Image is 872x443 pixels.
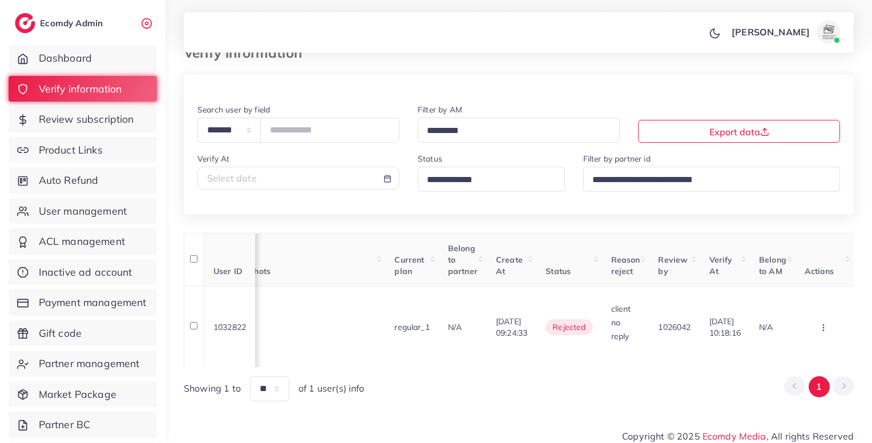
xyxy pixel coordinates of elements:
[418,167,565,191] div: Search for option
[39,234,125,249] span: ACL management
[448,243,478,277] span: Belong to partner
[207,172,257,184] span: Select date
[418,104,462,115] label: Filter by AM
[546,319,592,335] span: rejected
[732,25,810,39] p: [PERSON_NAME]
[709,316,741,338] span: [DATE] 10:18:16
[298,382,365,395] span: of 1 user(s) info
[817,21,840,43] img: avatar
[213,266,243,276] span: User ID
[9,228,157,255] a: ACL management
[418,153,442,164] label: Status
[809,376,830,397] button: Go to page 1
[423,122,605,140] input: Search for option
[39,112,134,127] span: Review subscription
[9,320,157,347] a: Gift code
[9,412,157,438] a: Partner BC
[766,429,854,443] span: , All rights Reserved
[9,198,157,224] a: User management
[622,429,854,443] span: Copyright © 2025
[39,82,122,96] span: Verify information
[448,322,462,332] span: N/A
[9,137,157,163] a: Product Links
[394,255,424,276] span: Current plan
[213,322,246,332] span: 1032822
[39,417,91,432] span: Partner BC
[611,255,640,276] span: Reason reject
[709,126,769,138] span: Export data
[423,171,550,189] input: Search for option
[39,295,147,310] span: Payment management
[9,167,157,194] a: Auto Refund
[759,255,786,276] span: Belong to AM
[197,153,229,164] label: Verify At
[418,118,620,142] div: Search for option
[725,21,845,43] a: [PERSON_NAME]avatar
[39,265,132,280] span: Inactive ad account
[184,45,311,61] h3: Verify information
[805,266,834,276] span: Actions
[9,45,157,71] a: Dashboard
[588,171,826,189] input: Search for option
[39,51,92,66] span: Dashboard
[658,322,691,332] span: 1026042
[759,322,773,332] span: N/A
[9,381,157,408] a: Market Package
[611,302,640,343] p: client no reply
[184,382,241,395] span: Showing 1 to
[546,266,571,276] span: Status
[39,173,99,188] span: Auto Refund
[709,255,733,276] span: Verify At
[15,13,106,33] a: logoEcomdy Admin
[39,143,103,158] span: Product Links
[9,76,157,102] a: Verify information
[496,316,527,338] span: [DATE] 09:24:33
[197,104,270,115] label: Search user by field
[583,153,651,164] label: Filter by partner id
[394,322,429,332] span: regular_1
[496,255,523,276] span: Create At
[9,259,157,285] a: Inactive ad account
[658,255,687,276] span: Review by
[40,18,106,29] h2: Ecomdy Admin
[703,430,766,442] a: Ecomdy Media
[583,167,841,191] div: Search for option
[39,326,82,341] span: Gift code
[9,106,157,132] a: Review subscription
[39,387,116,402] span: Market Package
[39,204,127,219] span: User management
[15,13,35,33] img: logo
[784,376,854,397] ul: Pagination
[638,120,840,143] button: Export data
[9,351,157,377] a: Partner management
[9,289,157,316] a: Payment management
[39,356,140,371] span: Partner management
